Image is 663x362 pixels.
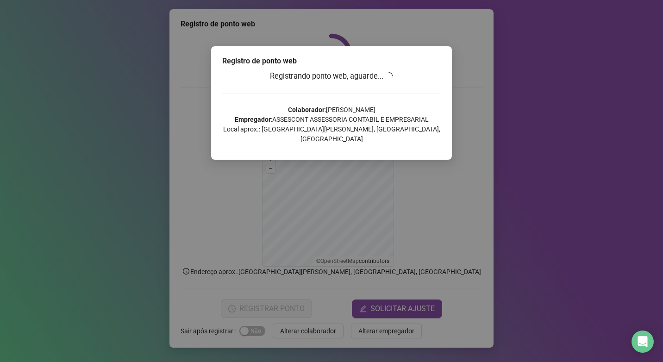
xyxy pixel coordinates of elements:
[288,106,325,113] strong: Colaborador
[385,72,393,80] span: loading
[222,70,441,82] h3: Registrando ponto web, aguarde...
[222,105,441,144] p: : [PERSON_NAME] : ASSESCONT ASSESSORIA CONTABIL E EMPRESARIAL Local aprox.: [GEOGRAPHIC_DATA][PER...
[222,56,441,67] div: Registro de ponto web
[235,116,271,123] strong: Empregador
[632,331,654,353] div: Open Intercom Messenger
